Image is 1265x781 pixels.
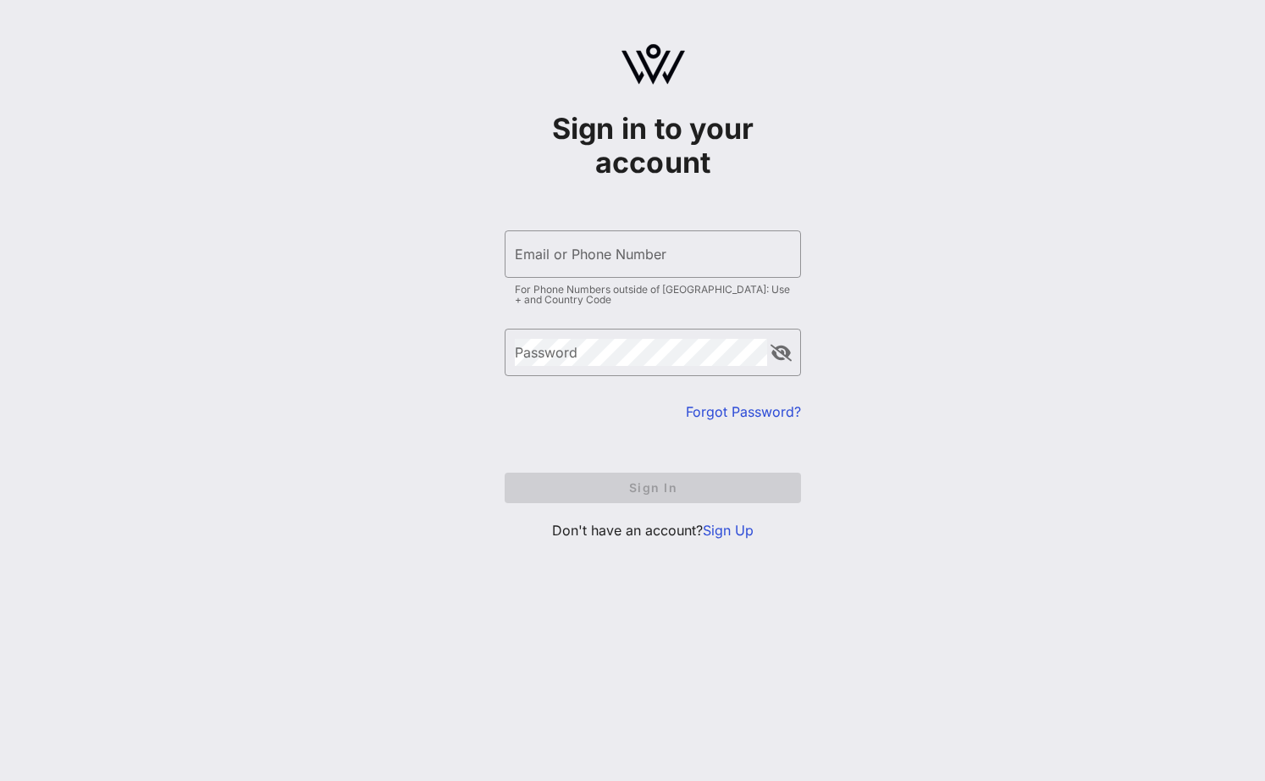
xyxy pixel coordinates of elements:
a: Forgot Password? [686,403,801,420]
p: Don't have an account? [505,520,801,540]
button: append icon [771,345,792,362]
img: logo.svg [621,44,685,85]
div: For Phone Numbers outside of [GEOGRAPHIC_DATA]: Use + and Country Code [515,285,791,305]
a: Sign Up [703,522,754,539]
h1: Sign in to your account [505,112,801,180]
